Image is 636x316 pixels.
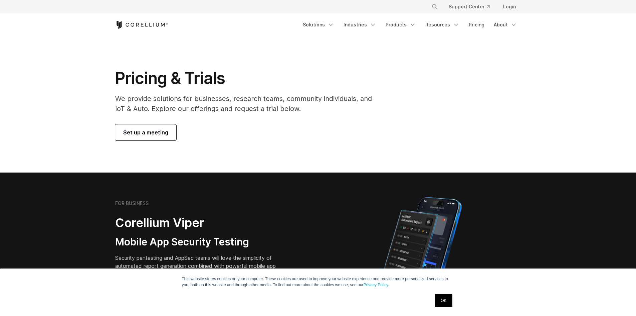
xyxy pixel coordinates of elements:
a: Resources [421,19,463,31]
span: Set up a meeting [123,128,168,136]
a: Support Center [443,1,495,13]
h6: FOR BUSINESS [115,200,149,206]
div: Navigation Menu [299,19,521,31]
a: Pricing [465,19,488,31]
a: About [490,19,521,31]
a: Privacy Policy. [364,283,389,287]
button: Search [429,1,441,13]
img: Corellium MATRIX automated report on iPhone showing app vulnerability test results across securit... [373,194,473,311]
a: Products [382,19,420,31]
div: Navigation Menu [423,1,521,13]
a: Corellium Home [115,21,168,29]
h1: Pricing & Trials [115,68,381,88]
a: OK [435,294,452,307]
h3: Mobile App Security Testing [115,236,286,248]
a: Solutions [299,19,338,31]
p: We provide solutions for businesses, research teams, community individuals, and IoT & Auto. Explo... [115,94,381,114]
a: Industries [340,19,380,31]
h2: Corellium Viper [115,215,286,230]
a: Login [498,1,521,13]
a: Set up a meeting [115,124,176,140]
p: This website stores cookies on your computer. These cookies are used to improve your website expe... [182,276,454,288]
p: Security pentesting and AppSec teams will love the simplicity of automated report generation comb... [115,254,286,278]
